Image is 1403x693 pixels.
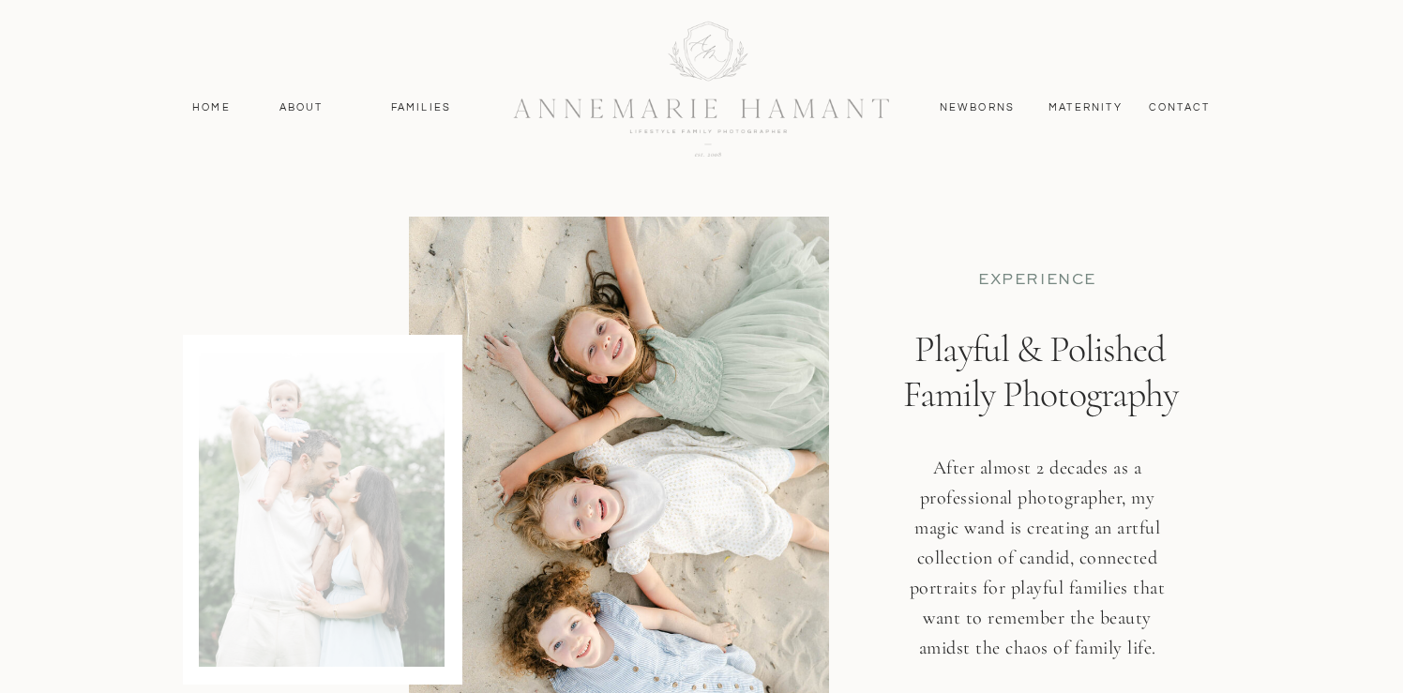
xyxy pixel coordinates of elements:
[922,270,1153,290] p: EXPERIENCE
[887,326,1193,497] h1: Playful & Polished Family Photography
[274,99,328,116] a: About
[184,99,239,116] a: Home
[1048,99,1121,116] a: MAternity
[1139,99,1220,116] a: contact
[379,99,463,116] a: Families
[932,99,1022,116] a: Newborns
